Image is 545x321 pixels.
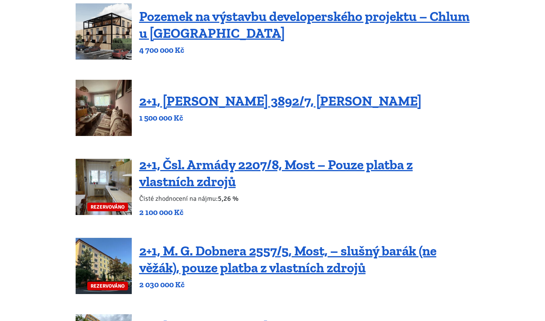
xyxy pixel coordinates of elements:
[139,45,470,55] p: 4 700 000 Kč
[139,93,421,109] a: 2+1, [PERSON_NAME] 3892/7, [PERSON_NAME]
[139,279,470,290] p: 2 030 000 Kč
[76,238,132,294] a: REZERVOVÁNO
[139,193,470,204] p: Čisté zhodnocení na nájmu:
[139,113,421,123] p: 1 500 000 Kč
[87,282,128,290] span: REZERVOVÁNO
[139,8,470,41] a: Pozemek na výstavbu developerského projektu – Chlum u [GEOGRAPHIC_DATA]
[139,243,436,276] a: 2+1, M. G. Dobnera 2557/5, Most, – slušný barák (ne věžák), pouze platba z vlastních zdrojů
[139,157,413,190] a: 2+1, Čsl. Armády 2207/8, Most – Pouze platba z vlastních zdrojů
[87,203,128,211] span: REZERVOVÁNO
[218,194,238,203] b: 5,26 %
[76,159,132,215] a: REZERVOVÁNO
[139,207,470,218] p: 2 100 000 Kč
